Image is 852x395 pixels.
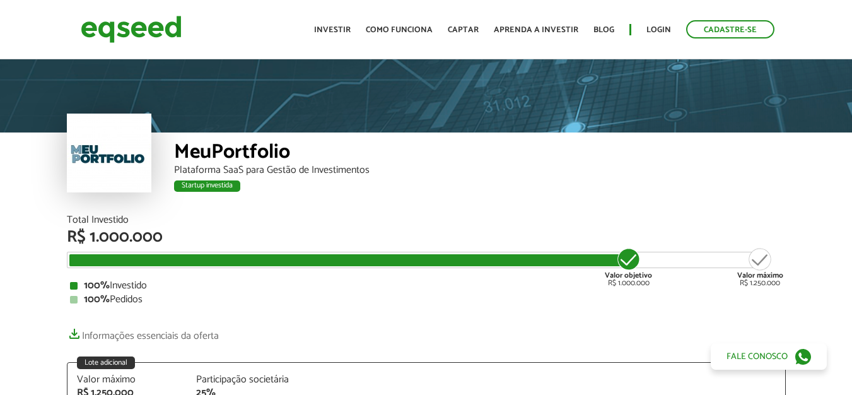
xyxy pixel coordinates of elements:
a: Informações essenciais da oferta [67,324,219,341]
div: Startup investida [174,180,240,192]
a: Como funciona [366,26,433,34]
a: Fale conosco [711,343,827,370]
div: Plataforma SaaS para Gestão de Investimentos [174,165,786,175]
a: Cadastre-se [686,20,774,38]
strong: Valor máximo [737,269,783,281]
div: Investido [70,281,783,291]
a: Aprenda a investir [494,26,578,34]
div: Valor máximo [77,375,178,385]
a: Investir [314,26,351,34]
div: R$ 1.000.000 [67,229,786,245]
a: Login [646,26,671,34]
div: R$ 1.000.000 [605,247,652,287]
div: Pedidos [70,295,783,305]
div: Total Investido [67,215,786,225]
div: Participação societária [196,375,297,385]
a: Blog [593,26,614,34]
img: EqSeed [81,13,182,46]
strong: 100% [84,277,110,294]
strong: Valor objetivo [605,269,652,281]
div: Lote adicional [77,357,135,369]
div: MeuPortfolio [174,142,786,165]
a: Captar [448,26,479,34]
strong: 100% [84,291,110,308]
div: R$ 1.250.000 [737,247,783,287]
